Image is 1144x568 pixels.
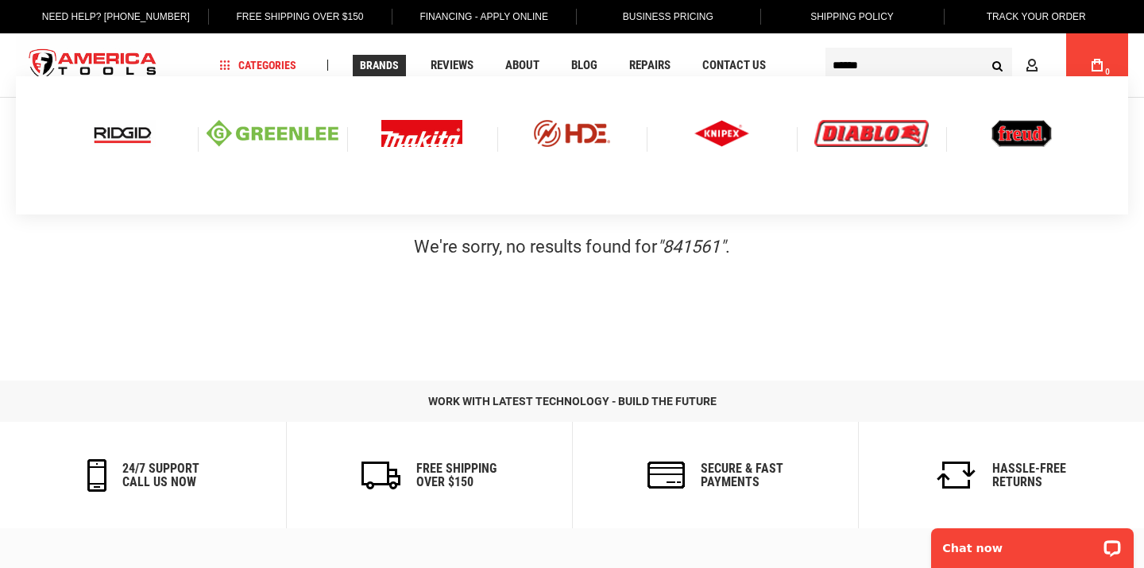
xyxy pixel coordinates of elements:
button: Search [982,50,1012,80]
a: Blog [564,55,605,76]
a: Repairs [622,55,678,76]
span: Brands [360,60,399,71]
div: We're sorry, no results found for . [234,228,910,267]
span: Blog [571,60,597,71]
a: store logo [16,36,170,95]
a: Categories [213,55,303,76]
a: Brands [353,55,406,76]
img: Freud logo [991,120,1052,147]
img: Makita Logo [381,120,462,147]
span: Shipping Policy [810,11,894,22]
img: America Tools [16,36,170,95]
h6: Free Shipping Over $150 [416,462,497,489]
span: Categories [220,60,296,71]
span: Contact Us [702,60,766,71]
h6: secure & fast payments [701,462,783,489]
a: Reviews [423,55,481,76]
span: About [505,60,539,71]
img: Knipex logo [694,120,750,147]
h6: 24/7 support call us now [122,462,199,489]
a: About [498,55,547,76]
span: 0 [1105,68,1110,76]
span: Repairs [629,60,671,71]
img: Diablo logo [814,120,929,147]
h6: Hassle-Free Returns [992,462,1066,489]
a: Contact Us [695,55,773,76]
img: Greenlee logo [207,120,338,147]
iframe: LiveChat chat widget [921,518,1144,568]
img: Ridgid logo [90,120,156,147]
a: 0 [1082,33,1112,97]
em: "841561" [657,237,725,257]
img: HDE logo [506,120,638,147]
span: Reviews [431,60,473,71]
